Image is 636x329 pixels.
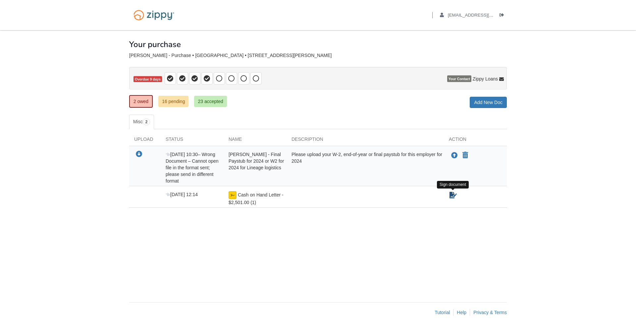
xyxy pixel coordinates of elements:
a: Misc [129,115,154,129]
a: edit profile [440,13,524,19]
div: [PERSON_NAME] - Purchase • [GEOGRAPHIC_DATA] • [STREET_ADDRESS][PERSON_NAME] [129,53,507,58]
button: Declare Alexander Vazquez - Final Paystub for 2024 or W2 for 2024 for Lineage logistics not appli... [462,151,469,159]
span: alexandervazquez1030@gmail.com [448,13,524,18]
span: 2 [143,119,150,125]
a: 23 accepted [194,96,227,107]
a: Log out [500,13,507,19]
span: [DATE] 10:30 [166,152,198,157]
div: Description [287,136,444,146]
div: Sign document [437,181,469,189]
a: 16 pending [158,96,188,107]
div: Upload [129,136,161,146]
div: Action [444,136,507,146]
span: Zippy Loans [473,76,498,82]
div: Please upload your W-2, end-of-year or final paystub for this employer for 2024 [287,151,444,184]
a: 2 owed [129,95,153,108]
a: Add New Doc [470,97,507,108]
span: Overdue 9 days [133,76,162,82]
span: [DATE] 12:14 [166,192,198,197]
span: Your Contact [447,76,471,82]
div: Status [161,136,224,146]
a: Help [457,310,466,315]
button: Upload Alexander Vazquez - Final Paystub for 2024 or W2 for 2024 for Lineage logistics [450,151,458,160]
a: Privacy & Terms [473,310,507,315]
img: Logo [129,7,179,24]
a: Download Alexander Vazquez - Final Paystub for 2024 or W2 for 2024 for Lineage logistics [136,152,142,157]
span: Cash on Hand Letter - $2,501.00 (1) [229,192,284,205]
h1: Your purchase [129,40,181,49]
div: – Wrong Document – Cannot open file in the format sent; please send in different format [161,151,224,184]
img: Ready for you to esign [229,191,237,199]
div: Name [224,136,287,146]
a: Sign Form [449,191,457,199]
a: Tutorial [435,310,450,315]
span: [PERSON_NAME] - Final Paystub for 2024 or W2 for 2024 for Lineage logistics [229,152,284,170]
